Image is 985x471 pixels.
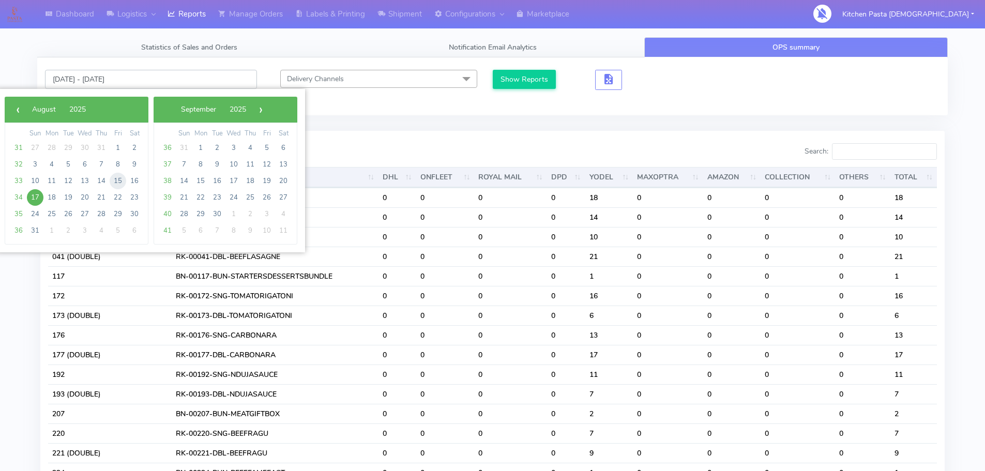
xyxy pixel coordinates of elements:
td: BN-00117-BUN-STARTERSDESSERTSBUNDLE [172,266,378,286]
td: 0 [378,443,416,463]
td: RK-00193-DBL-NDUJASAUCE [172,384,378,404]
td: 0 [761,404,835,423]
th: weekday [259,128,275,140]
span: 20 [275,173,292,189]
td: 0 [633,247,703,266]
bs-datepicker-navigation-view: ​ ​ ​ [159,102,268,112]
td: 0 [474,325,547,345]
td: 0 [474,364,547,384]
td: 0 [835,345,890,364]
span: 2025 [69,104,86,114]
th: DPD : activate to sort column ascending [547,167,585,188]
span: 25 [242,189,259,206]
span: 10 [27,173,43,189]
span: 3 [27,156,43,173]
button: ‹ [10,102,25,117]
span: 5 [259,140,275,156]
td: 14 [890,207,937,227]
td: 11 [585,364,633,384]
span: 28 [176,206,192,222]
span: 24 [225,189,242,206]
td: 0 [761,325,835,345]
th: weekday [225,128,242,140]
span: 39 [159,189,176,206]
span: 18 [43,189,60,206]
td: 0 [703,207,761,227]
span: 8 [225,222,242,239]
span: 5 [60,156,77,173]
td: 16 [890,286,937,306]
span: 14 [176,173,192,189]
span: Notification Email Analytics [449,42,537,52]
td: 17 [890,345,937,364]
td: 0 [703,188,761,207]
td: 0 [474,306,547,325]
td: 1 [585,266,633,286]
th: weekday [209,128,225,140]
td: 0 [633,364,703,384]
td: 0 [416,247,475,266]
td: 0 [835,325,890,345]
td: 0 [416,384,475,404]
td: 0 [474,247,547,266]
td: 0 [474,345,547,364]
button: 2025 [223,102,253,117]
span: Delivery Channels [287,74,344,84]
td: 0 [703,325,761,345]
td: 7 [585,384,633,404]
td: 192 [48,364,172,384]
th: ONFLEET : activate to sort column ascending [416,167,475,188]
td: 18 [585,188,633,207]
td: 17 [585,345,633,364]
td: 0 [547,423,585,443]
td: 0 [547,404,585,423]
span: › [253,102,268,117]
td: RK-00192-SNG-NDUJASAUCE [172,364,378,384]
span: 31 [93,140,110,156]
td: 0 [547,325,585,345]
td: 18 [890,188,937,207]
th: weekday [60,128,77,140]
span: 15 [110,173,126,189]
span: Statistics of Sales and Orders [141,42,237,52]
td: 0 [835,247,890,266]
span: 32 [10,156,27,173]
td: 11 [890,364,937,384]
td: 7 [585,423,633,443]
td: 0 [378,286,416,306]
span: 14 [93,173,110,189]
span: 27 [27,140,43,156]
td: 7 [890,423,937,443]
span: 1 [110,140,126,156]
td: 1 [890,266,937,286]
td: 0 [761,364,835,384]
td: 0 [416,266,475,286]
span: 17 [27,189,43,206]
td: 0 [633,188,703,207]
span: 2 [242,206,259,222]
span: 9 [209,156,225,173]
td: 0 [378,306,416,325]
button: September [174,102,223,117]
span: OPS summary [772,42,820,52]
span: 23 [126,189,143,206]
td: 0 [547,286,585,306]
td: 0 [416,345,475,364]
td: 0 [835,423,890,443]
td: 10 [585,227,633,247]
td: 0 [703,227,761,247]
span: 36 [10,222,27,239]
td: 0 [761,306,835,325]
span: 1 [43,222,60,239]
span: 21 [176,189,192,206]
span: 3 [259,206,275,222]
td: 0 [835,227,890,247]
td: 0 [416,423,475,443]
td: 041 (DOUBLE) [48,247,172,266]
td: 0 [633,404,703,423]
td: 0 [474,266,547,286]
span: 3 [77,222,93,239]
td: 0 [633,325,703,345]
span: 31 [10,140,27,156]
span: 12 [259,156,275,173]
